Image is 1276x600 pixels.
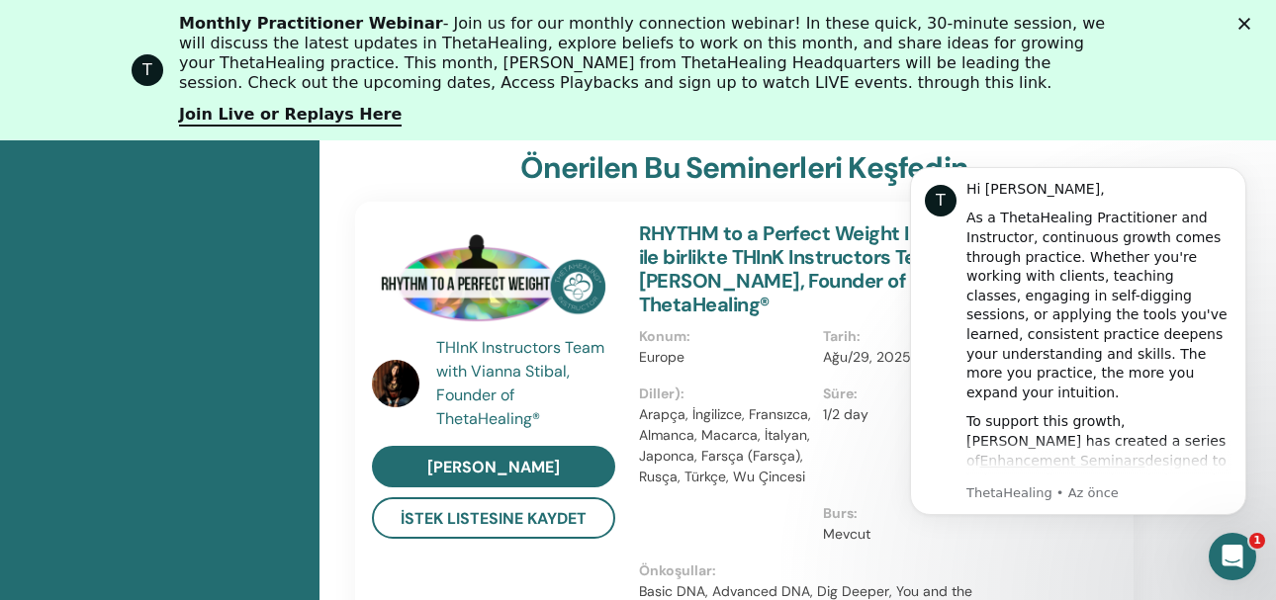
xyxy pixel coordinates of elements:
[100,315,265,331] a: Enhancement Seminars
[86,275,351,488] div: To support this growth, [PERSON_NAME] has created a series of designed to help you refine your kn...
[86,347,351,365] p: Message from ThetaHealing, sent Az önce
[823,503,996,524] p: Burs :
[372,497,615,539] button: İstek Listesine Kaydet
[436,336,619,431] a: THInK Instructors Team with Vianna Stibal, Founder of ThetaHealing®
[823,326,996,347] p: Tarih :
[132,54,163,86] div: Profile image for ThetaHealing
[427,457,560,477] span: [PERSON_NAME]
[1209,533,1256,580] iframe: Intercom live chat
[639,560,1009,581] p: Önkoşullar :
[179,105,402,127] a: Join Live or Replays Here
[639,220,1007,317] a: RHYTHM to a Perfect Weight Instructors ile birlikte THInK Instructors Team with [PERSON_NAME], Fo...
[823,404,996,425] p: 1/2 day
[639,326,812,347] p: Konum :
[1238,18,1258,30] div: Kapat
[372,446,615,487] a: [PERSON_NAME]
[372,360,419,407] img: default.jpg
[1249,533,1265,549] span: 1
[823,347,996,368] p: Ağu/29, 2025
[880,137,1276,547] iframe: Intercom notifications mesaj
[179,14,1113,93] div: - Join us for our monthly connection webinar! In these quick, 30-minute session, we will discuss ...
[823,384,996,404] p: Süre :
[520,150,968,186] h3: Önerilen bu seminerleri keşfedin
[639,384,812,404] p: Diller) :
[823,524,996,545] p: Mevcut
[372,221,615,342] img: RHYTHM to a Perfect Weight Instructors
[639,404,812,487] p: Arapça, İngilizce, Fransızca, Almanca, Macarca, İtalyan, Japonca, Farsça (Farsça), Rusça, Türkçe,...
[639,347,812,368] p: Europe
[179,14,443,33] b: Monthly Practitioner Webinar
